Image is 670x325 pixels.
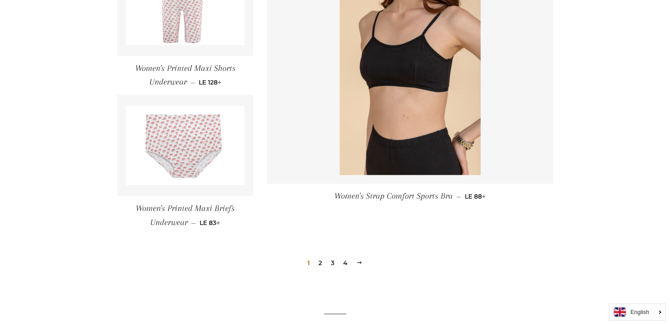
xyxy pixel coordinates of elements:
[135,63,235,87] span: Women's Printed Maxi Shorts Underwear
[465,192,486,200] span: LE 88
[267,184,553,209] a: Women's Strap Comfort Sports Bra — LE 88
[198,78,221,86] span: LE 128
[334,191,453,201] span: Women's Strap Comfort Sports Bra
[340,256,351,270] a: 4
[456,192,461,200] span: —
[327,256,338,270] a: 3
[190,78,195,86] span: —
[117,56,254,95] a: Women's Printed Maxi Shorts Underwear — LE 128
[200,219,220,227] span: LE 83
[630,309,649,315] i: English
[315,256,326,270] a: 2
[191,219,196,227] span: —
[614,307,661,317] a: English
[304,256,313,270] span: 1
[117,196,254,235] a: Women's Printed Maxi Briefs Underwear — LE 83
[136,203,235,227] span: Women's Printed Maxi Briefs Underwear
